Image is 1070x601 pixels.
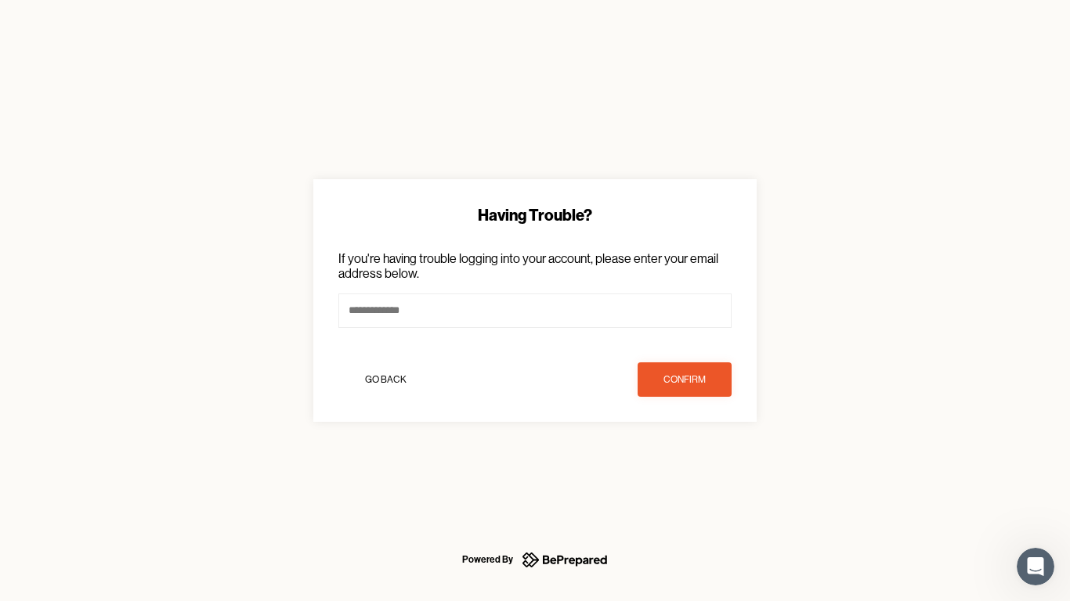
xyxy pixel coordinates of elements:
button: confirm [638,362,732,397]
div: Having Trouble? [338,204,732,226]
iframe: Intercom live chat [1017,548,1054,585]
div: confirm [663,372,706,387]
button: Go Back [338,362,432,397]
div: Powered By [462,550,513,569]
div: Go Back [365,372,407,387]
p: If you're having trouble logging into your account, please enter your email address below. [338,251,732,281]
